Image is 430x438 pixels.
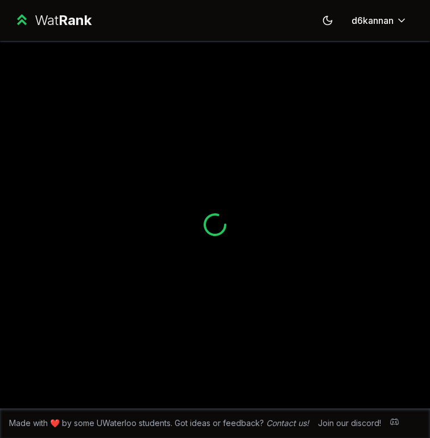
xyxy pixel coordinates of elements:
[14,11,92,30] a: WatRank
[9,418,309,429] span: Made with ❤️ by some UWaterloo students. Got ideas or feedback?
[352,14,394,27] span: d6kannan
[342,10,416,31] button: d6kannan
[266,418,309,428] a: Contact us!
[59,12,92,28] span: Rank
[318,418,381,429] div: Join our discord!
[35,11,92,30] div: Wat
